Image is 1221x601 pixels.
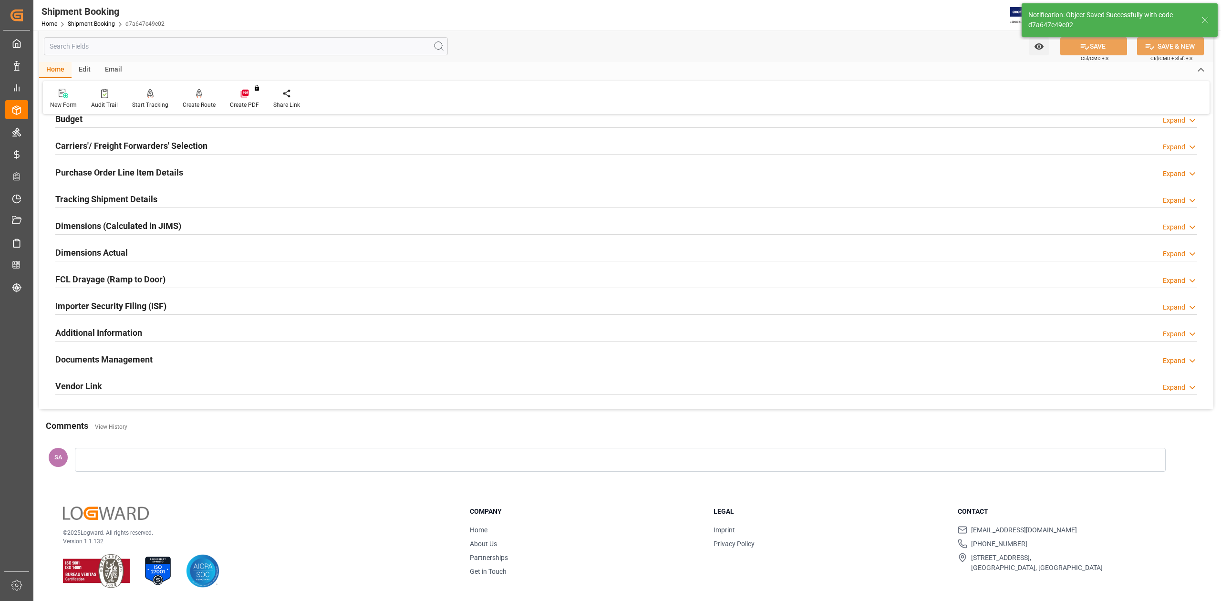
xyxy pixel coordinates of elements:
div: Expand [1163,196,1185,206]
div: Expand [1163,302,1185,312]
h2: Purchase Order Line Item Details [55,166,183,179]
div: Expand [1163,329,1185,339]
h2: FCL Drayage (Ramp to Door) [55,273,166,286]
div: Expand [1163,383,1185,393]
img: Logward Logo [63,507,149,520]
span: Ctrl/CMD + S [1081,55,1108,62]
div: Expand [1163,356,1185,366]
h3: Contact [958,507,1190,517]
p: Version 1.1.132 [63,537,446,546]
a: Home [41,21,57,27]
input: Search Fields [44,37,448,55]
a: Home [470,526,487,534]
a: Imprint [714,526,735,534]
p: © 2025 Logward. All rights reserved. [63,528,446,537]
img: ISO 27001 Certification [141,554,175,588]
button: SAVE [1060,37,1127,55]
a: Privacy Policy [714,540,755,548]
span: [EMAIL_ADDRESS][DOMAIN_NAME] [971,525,1077,535]
h2: Documents Management [55,353,153,366]
a: About Us [470,540,497,548]
div: Expand [1163,169,1185,179]
h2: Vendor Link [55,380,102,393]
div: Create Route [183,101,216,109]
div: New Form [50,101,77,109]
div: Expand [1163,276,1185,286]
a: Partnerships [470,554,508,561]
div: Home [39,62,72,78]
img: AICPA SOC [186,554,219,588]
div: Expand [1163,142,1185,152]
div: Expand [1163,115,1185,125]
span: [PHONE_NUMBER] [971,539,1027,549]
div: Edit [72,62,98,78]
h2: Additional Information [55,326,142,339]
a: Get in Touch [470,568,507,575]
h2: Dimensions (Calculated in JIMS) [55,219,181,232]
div: Notification: Object Saved Successfully with code d7a647e49e02 [1028,10,1192,30]
a: View History [95,424,127,430]
div: Shipment Booking [41,4,165,19]
h3: Company [470,507,702,517]
span: SA [54,454,62,461]
img: ISO 9001 & ISO 14001 Certification [63,554,130,588]
h2: Comments [46,419,88,432]
h2: Importer Security Filing (ISF) [55,300,166,312]
button: SAVE & NEW [1137,37,1204,55]
h2: Dimensions Actual [55,246,128,259]
h2: Carriers'/ Freight Forwarders' Selection [55,139,207,152]
h3: Legal [714,507,945,517]
div: Audit Trail [91,101,118,109]
div: Email [98,62,129,78]
h2: Tracking Shipment Details [55,193,157,206]
a: Shipment Booking [68,21,115,27]
div: Expand [1163,222,1185,232]
div: Share Link [273,101,300,109]
span: Ctrl/CMD + Shift + S [1150,55,1192,62]
span: [STREET_ADDRESS], [GEOGRAPHIC_DATA], [GEOGRAPHIC_DATA] [971,553,1103,573]
div: Expand [1163,249,1185,259]
h2: Budget [55,113,83,125]
img: Exertis%20JAM%20-%20Email%20Logo.jpg_1722504956.jpg [1010,7,1043,24]
div: Start Tracking [132,101,168,109]
button: open menu [1029,37,1049,55]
